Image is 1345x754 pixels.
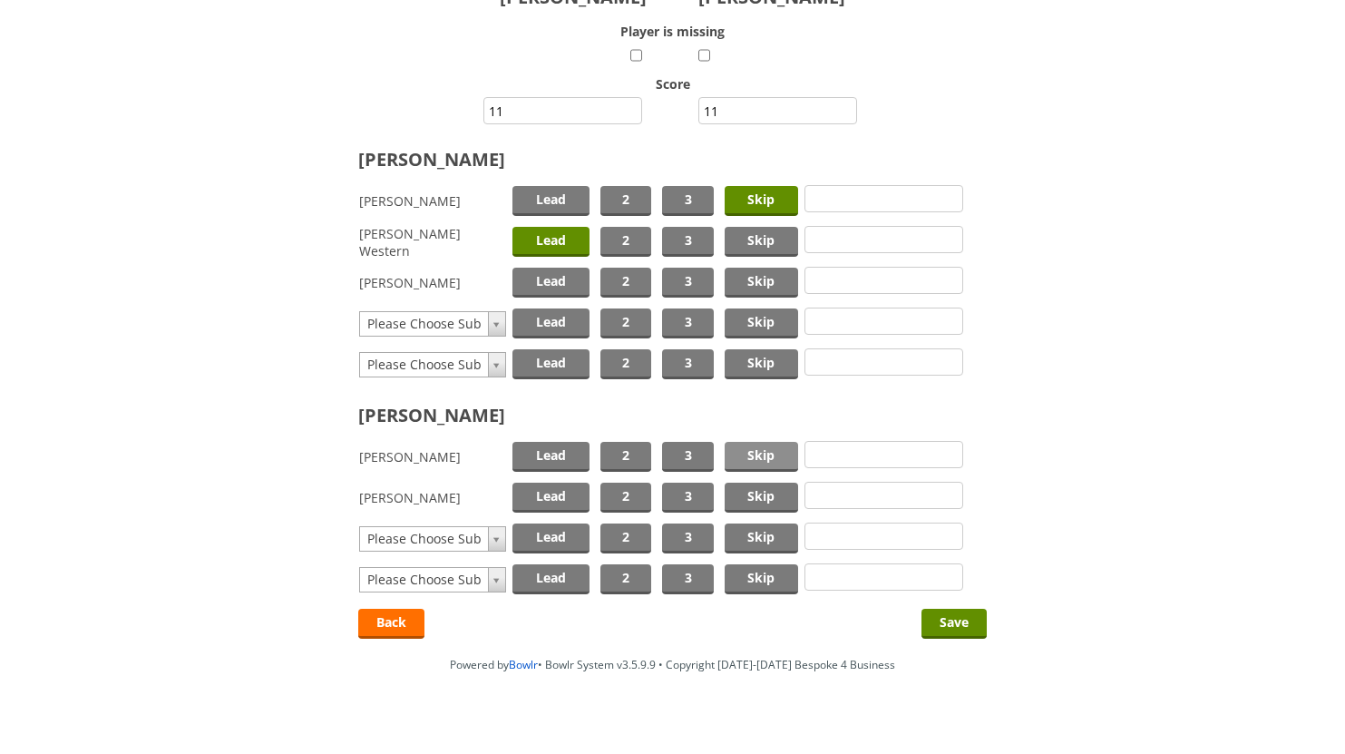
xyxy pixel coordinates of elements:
[725,442,798,472] span: Skip
[662,308,713,338] span: 3
[18,23,1327,40] label: Player is missing
[725,186,798,216] span: Skip
[921,609,987,639] input: Save
[512,524,590,553] span: Lead
[358,147,987,171] h2: [PERSON_NAME]
[367,568,482,592] span: Please Choose Sub
[600,564,651,594] span: 2
[358,477,507,518] td: [PERSON_NAME]
[359,526,506,552] a: Please Choose Sub
[600,186,651,216] span: 2
[359,567,506,592] a: Please Choose Sub
[358,609,424,639] a: Back
[662,483,713,513] span: 3
[512,227,590,257] span: Lead
[725,564,798,594] span: Skip
[367,353,482,377] span: Please Choose Sub
[18,75,1327,93] label: Score
[662,268,713,298] span: 3
[512,442,590,472] span: Lead
[358,403,987,427] h2: [PERSON_NAME]
[509,657,538,672] a: Bowlr
[725,349,798,379] span: Skip
[662,524,713,553] span: 3
[662,186,713,216] span: 3
[725,524,798,553] span: Skip
[367,312,482,336] span: Please Choose Sub
[662,564,713,594] span: 3
[662,227,713,257] span: 3
[662,442,713,472] span: 3
[512,349,590,379] span: Lead
[359,311,506,337] a: Please Choose Sub
[358,436,507,477] td: [PERSON_NAME]
[600,349,651,379] span: 2
[600,268,651,298] span: 2
[358,262,507,303] td: [PERSON_NAME]
[450,657,895,672] span: Powered by • Bowlr System v3.5.9.9 • Copyright [DATE]-[DATE] Bespoke 4 Business
[358,181,507,221] td: [PERSON_NAME]
[512,483,590,513] span: Lead
[725,268,798,298] span: Skip
[725,227,798,257] span: Skip
[725,308,798,338] span: Skip
[367,527,482,551] span: Please Choose Sub
[512,268,590,298] span: Lead
[358,221,507,262] td: [PERSON_NAME] Western
[662,349,713,379] span: 3
[600,442,651,472] span: 2
[512,186,590,216] span: Lead
[359,352,506,377] a: Please Choose Sub
[600,227,651,257] span: 2
[600,524,651,553] span: 2
[725,483,798,513] span: Skip
[512,564,590,594] span: Lead
[600,483,651,513] span: 2
[600,308,651,338] span: 2
[512,308,590,338] span: Lead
